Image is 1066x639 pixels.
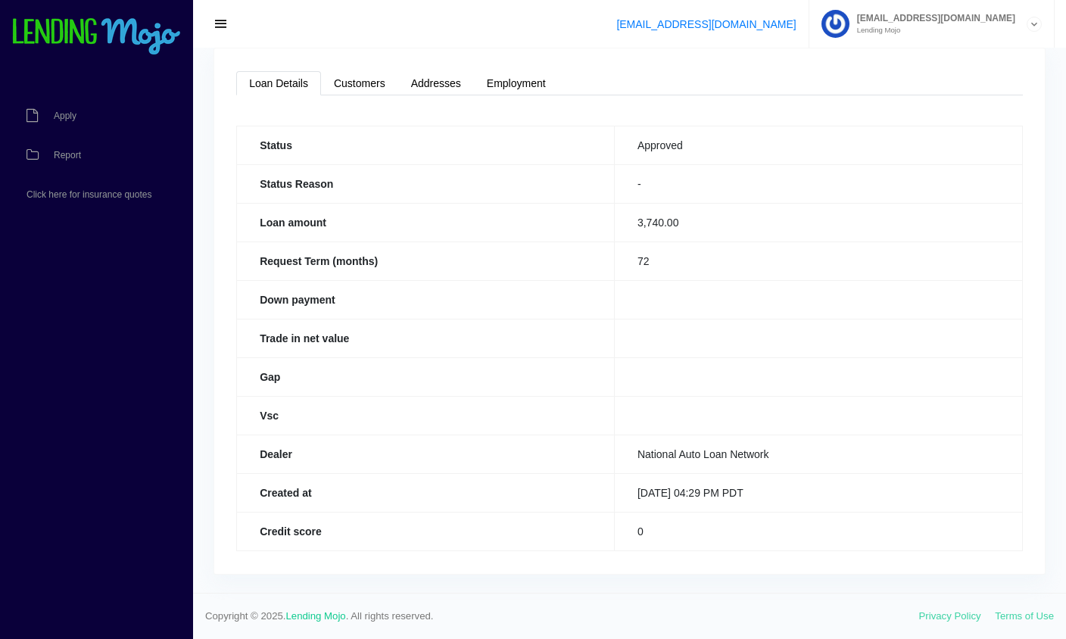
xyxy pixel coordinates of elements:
[54,111,76,120] span: Apply
[614,242,1022,280] td: 72
[205,609,919,624] span: Copyright © 2025. . All rights reserved.
[286,610,346,622] a: Lending Mojo
[614,473,1022,512] td: [DATE] 04:29 PM PDT
[237,473,615,512] th: Created at
[995,610,1054,622] a: Terms of Use
[11,18,182,56] img: logo-small.png
[919,610,981,622] a: Privacy Policy
[614,203,1022,242] td: 3,740.00
[236,71,321,95] a: Loan Details
[237,512,615,550] th: Credit score
[237,126,615,164] th: Status
[237,396,615,435] th: Vsc
[237,280,615,319] th: Down payment
[237,319,615,357] th: Trade in net value
[616,18,796,30] a: [EMAIL_ADDRESS][DOMAIN_NAME]
[849,26,1015,34] small: Lending Mojo
[849,14,1015,23] span: [EMAIL_ADDRESS][DOMAIN_NAME]
[821,10,849,38] img: Profile image
[614,435,1022,473] td: National Auto Loan Network
[398,71,474,95] a: Addresses
[614,512,1022,550] td: 0
[474,71,559,95] a: Employment
[237,242,615,280] th: Request Term (months)
[237,164,615,203] th: Status Reason
[614,126,1022,164] td: Approved
[237,357,615,396] th: Gap
[237,203,615,242] th: Loan amount
[321,71,398,95] a: Customers
[26,190,151,199] span: Click here for insurance quotes
[54,151,81,160] span: Report
[614,164,1022,203] td: -
[237,435,615,473] th: Dealer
